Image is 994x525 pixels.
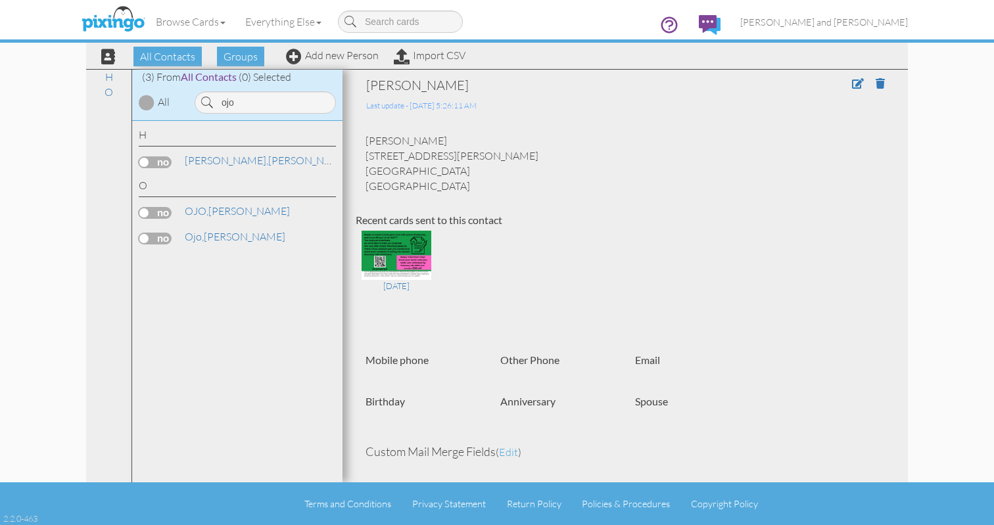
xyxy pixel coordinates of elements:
[362,280,431,292] div: [DATE]
[99,69,120,85] a: H
[98,84,120,100] a: O
[158,95,170,110] div: All
[356,214,502,226] strong: Recent cards sent to this contact
[394,49,465,62] a: Import CSV
[139,127,336,147] div: H
[496,445,521,459] span: ( )
[3,513,37,524] div: 2.2.0-463
[366,101,477,110] span: Last update - [DATE] 5:26:11 AM
[362,248,431,292] a: [DATE]
[132,70,343,85] div: (3) From
[133,47,202,66] span: All Contacts
[304,498,391,509] a: Terms and Conditions
[366,395,405,407] strong: Birthday
[366,445,885,459] h4: Custom Mail Merge Fields
[78,3,148,36] img: pixingo logo
[146,5,235,38] a: Browse Cards
[239,70,291,83] span: (0) Selected
[183,229,287,244] a: [PERSON_NAME]
[235,5,331,38] a: Everything Else
[366,354,429,366] strong: Mobile phone
[217,47,264,66] span: Groups
[185,204,208,217] span: OJO,
[356,133,895,193] div: [PERSON_NAME] [STREET_ADDRESS][PERSON_NAME] [GEOGRAPHIC_DATA] [GEOGRAPHIC_DATA]
[362,231,431,280] img: 127360-1-1738363634394-e88aa9c2eed48bcd-qa.jpg
[635,395,668,407] strong: Spouse
[730,5,918,39] a: [PERSON_NAME] and [PERSON_NAME]
[286,49,379,62] a: Add new Person
[181,70,237,83] span: All Contacts
[500,354,559,366] strong: Other Phone
[740,16,908,28] span: [PERSON_NAME] and [PERSON_NAME]
[691,498,758,509] a: Copyright Policy
[412,498,486,509] a: Privacy Statement
[183,203,291,219] a: [PERSON_NAME]
[185,230,204,243] span: Ojo,
[499,445,518,459] span: edit
[500,395,556,407] strong: Anniversary
[338,11,463,33] input: Search cards
[366,76,776,95] div: [PERSON_NAME]
[699,15,721,35] img: comments.svg
[582,498,670,509] a: Policies & Procedures
[635,354,660,366] strong: Email
[139,178,336,197] div: O
[507,498,561,509] a: Return Policy
[183,152,351,168] a: [PERSON_NAME]
[185,154,268,167] span: [PERSON_NAME],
